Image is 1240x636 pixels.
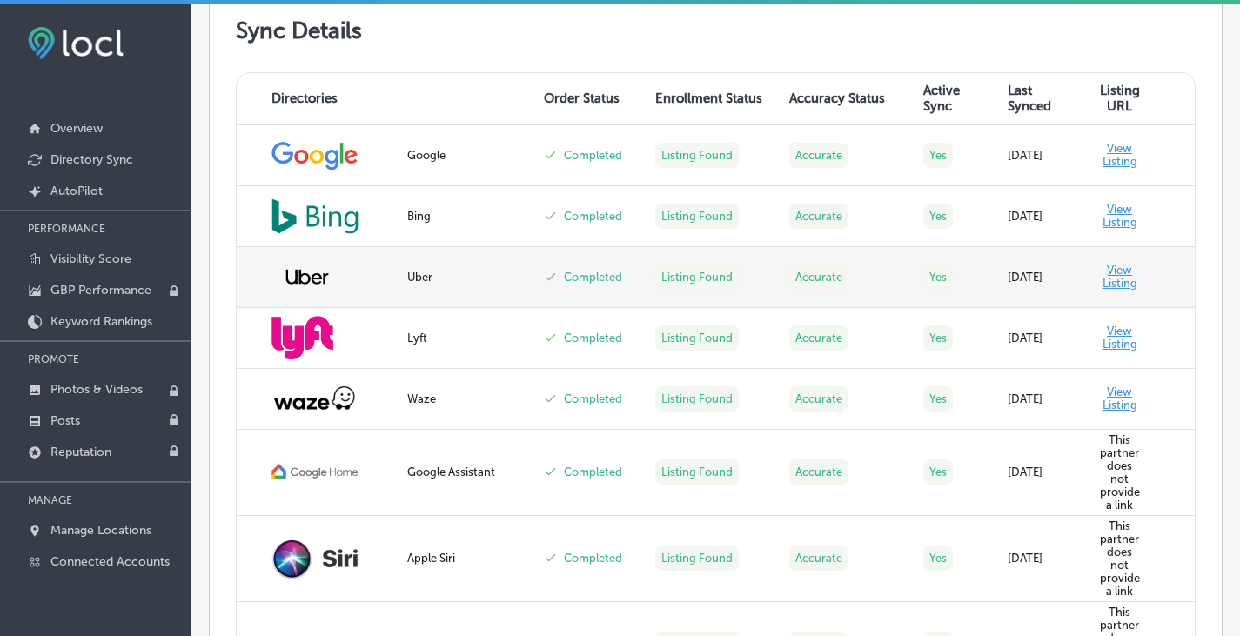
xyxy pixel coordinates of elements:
[923,325,953,351] label: Yes
[564,331,622,345] label: Completed
[564,210,622,223] label: Completed
[997,308,1086,369] td: [DATE]
[50,283,151,298] p: GBP Performance
[50,382,143,397] p: Photos & Videos
[997,516,1086,602] td: [DATE]
[789,459,848,485] label: Accurate
[655,264,739,290] label: Listing Found
[50,152,133,167] p: Directory Sync
[655,325,739,351] label: Listing Found
[407,271,523,284] div: Uber
[923,143,953,168] label: Yes
[789,264,848,290] label: Accurate
[271,316,333,359] img: lyft.png
[789,386,848,412] label: Accurate
[533,73,645,125] th: Order Status
[1100,433,1140,512] label: This partner does not provide a link
[236,17,1196,44] h1: Sync Details
[997,125,1086,186] td: [DATE]
[789,546,848,571] label: Accurate
[997,186,1086,247] td: [DATE]
[50,413,80,428] p: Posts
[997,430,1086,516] td: [DATE]
[564,149,622,162] label: Completed
[789,143,848,168] label: Accurate
[923,204,953,229] label: Yes
[923,546,953,571] label: Yes
[789,204,848,229] label: Accurate
[655,546,739,571] label: Listing Found
[271,385,359,412] img: waze.png
[50,554,170,569] p: Connected Accounts
[789,325,848,351] label: Accurate
[655,143,739,168] label: Listing Found
[779,73,913,125] th: Accuracy Status
[655,459,739,485] label: Listing Found
[50,121,103,136] p: Overview
[564,465,622,479] label: Completed
[50,251,131,266] p: Visibility Score
[28,27,124,59] img: fda3e92497d09a02dc62c9cd864e3231.png
[271,255,343,298] img: uber.png
[564,392,622,405] label: Completed
[407,552,523,565] div: Apple Siri
[407,331,523,345] div: Lyft
[564,552,622,565] label: Completed
[50,523,151,538] p: Manage Locations
[913,73,998,125] th: Active Sync
[407,392,523,405] div: Waze
[655,386,739,412] label: Listing Found
[271,198,359,234] img: bing_Jjgns0f.png
[997,247,1086,308] td: [DATE]
[923,264,953,290] label: Yes
[923,459,953,485] label: Yes
[564,271,622,284] label: Completed
[271,538,359,579] img: Siri-logo.png
[655,204,739,229] label: Listing Found
[407,210,523,223] div: Bing
[50,445,111,459] p: Reputation
[997,369,1086,430] td: [DATE]
[645,73,779,125] th: Enrollment Status
[1086,73,1195,125] th: Listing URL
[997,73,1086,125] th: Last Synced
[407,149,523,162] div: Google
[271,463,359,481] img: google-home.png
[407,465,523,479] div: Google Assistant
[50,184,103,198] p: AutoPilot
[1100,519,1140,598] label: This partner does not provide a link
[237,73,397,125] th: Directories
[923,386,953,412] label: Yes
[50,314,152,329] p: Keyword Rankings
[271,138,359,171] img: google.png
